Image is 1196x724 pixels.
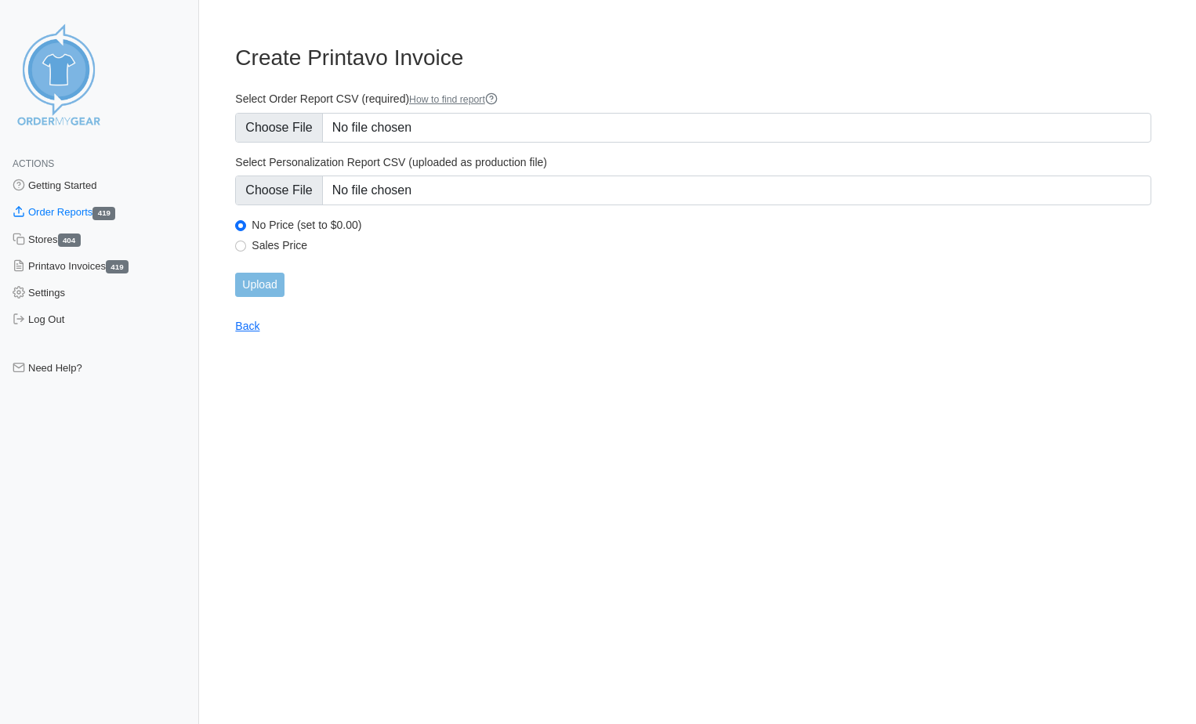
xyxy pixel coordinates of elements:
[252,218,1151,232] label: No Price (set to $0.00)
[235,273,284,297] input: Upload
[13,158,54,169] span: Actions
[235,92,1151,107] label: Select Order Report CSV (required)
[106,260,129,273] span: 419
[235,155,1151,169] label: Select Personalization Report CSV (uploaded as production file)
[235,320,259,332] a: Back
[409,94,498,105] a: How to find report
[235,45,1151,71] h3: Create Printavo Invoice
[252,238,1151,252] label: Sales Price
[58,233,81,247] span: 404
[92,207,115,220] span: 419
